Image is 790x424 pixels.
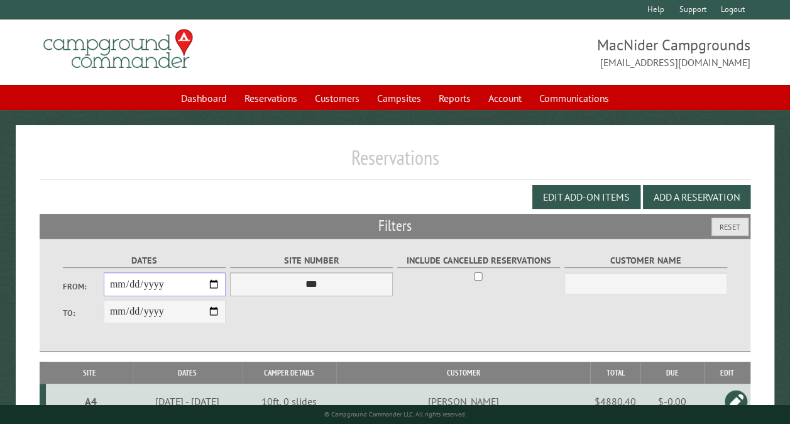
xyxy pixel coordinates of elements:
a: Account [481,86,529,110]
td: $4880.40 [590,384,640,419]
div: A4 [51,395,131,408]
a: Communications [532,86,617,110]
label: Site Number [230,254,393,268]
a: Campsites [370,86,429,110]
img: Campground Commander [40,25,197,74]
label: Include Cancelled Reservations [397,254,560,268]
td: $-0.00 [640,384,704,419]
th: Total [590,362,640,384]
th: Dates [133,362,242,384]
small: © Campground Commander LLC. All rights reserved. [324,410,466,418]
span: MacNider Campgrounds [EMAIL_ADDRESS][DOMAIN_NAME] [395,35,751,70]
button: Edit Add-on Items [532,185,640,209]
label: From: [63,281,104,293]
button: Add a Reservation [643,185,750,209]
a: Reservations [237,86,305,110]
h1: Reservations [40,145,750,180]
button: Reset [711,218,749,236]
th: Due [640,362,704,384]
a: Reports [431,86,478,110]
div: [DATE] - [DATE] [135,395,239,408]
th: Camper Details [242,362,336,384]
label: To: [63,307,104,319]
label: Dates [63,254,226,268]
label: Customer Name [564,254,727,268]
td: 10ft, 0 slides [242,384,336,419]
th: Edit [704,362,750,384]
th: Site [46,362,133,384]
a: Customers [307,86,367,110]
td: [PERSON_NAME] [336,384,590,419]
a: Dashboard [173,86,234,110]
h2: Filters [40,214,750,238]
th: Customer [336,362,590,384]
